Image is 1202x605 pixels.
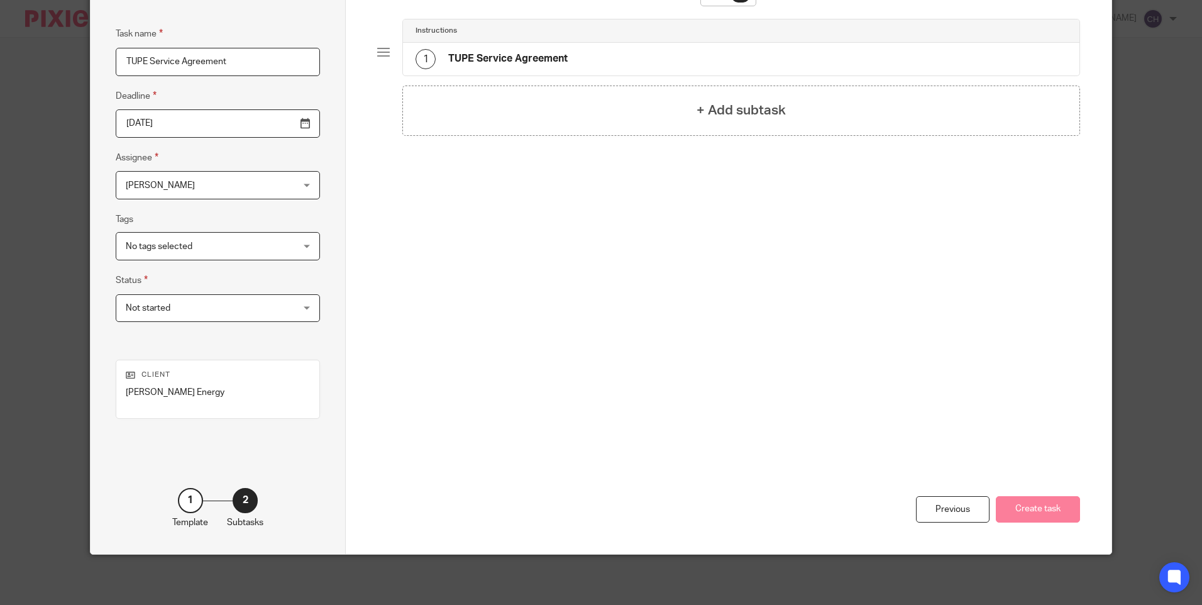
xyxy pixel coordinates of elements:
label: Status [116,273,148,287]
button: Create task [996,496,1080,523]
p: Template [172,516,208,529]
p: Client [126,370,310,380]
label: Deadline [116,89,157,103]
div: 1 [416,49,436,69]
span: No tags selected [126,242,192,251]
input: Task name [116,48,320,76]
h4: Instructions [416,26,457,36]
h4: + Add subtask [697,101,786,120]
label: Assignee [116,150,158,165]
p: Subtasks [227,516,263,529]
div: Previous [916,496,990,523]
label: Task name [116,26,163,41]
input: Use the arrow keys to pick a date [116,109,320,138]
span: [PERSON_NAME] [126,181,195,190]
div: 2 [233,488,258,513]
span: Not started [126,304,170,313]
h4: TUPE Service Agreement [448,52,568,65]
p: [PERSON_NAME] Energy [126,386,310,399]
label: Tags [116,213,133,226]
div: 1 [178,488,203,513]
